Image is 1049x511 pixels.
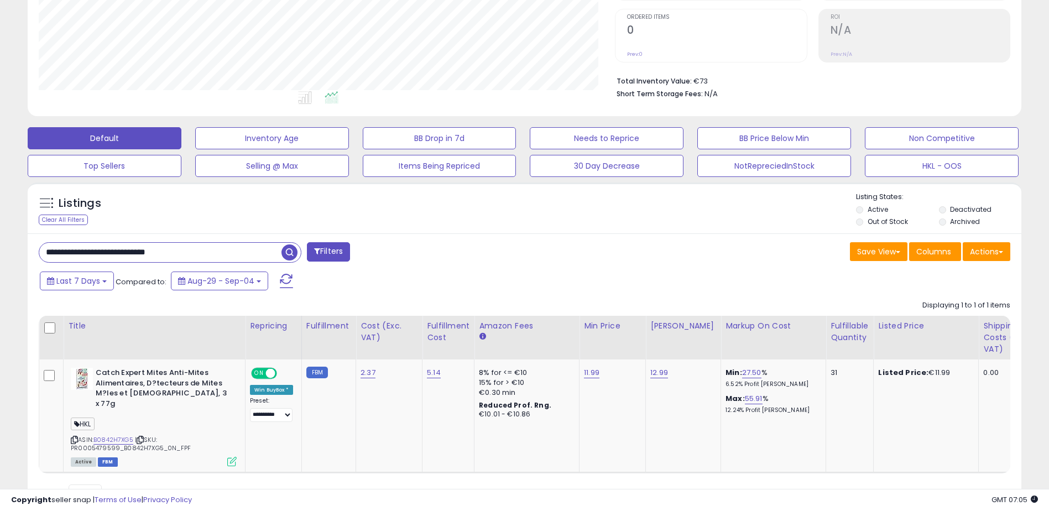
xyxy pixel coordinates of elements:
[40,272,114,290] button: Last 7 Days
[361,367,375,378] a: 2.37
[363,127,516,149] button: BB Drop in 7d
[96,368,230,411] b: Catch Expert Mites Anti-Mites Alimentaires, D?tecteurs de Mites M?les et [DEMOGRAPHIC_DATA], 3 x 77g
[617,76,692,86] b: Total Inventory Value:
[697,127,851,149] button: BB Price Below Min
[47,488,127,499] span: Show: entries
[726,320,821,332] div: Markup on Cost
[59,196,101,211] h5: Listings
[93,435,133,445] a: B0842H7XG5
[307,242,350,262] button: Filters
[865,155,1019,177] button: HKL - OOS
[361,320,417,343] div: Cost (Exc. VAT)
[878,367,928,378] b: Listed Price:
[856,192,1021,202] p: Listing States:
[71,457,96,467] span: All listings currently available for purchase on Amazon
[627,24,806,39] h2: 0
[697,155,851,177] button: NotRepreciedInStock
[11,494,51,505] strong: Copyright
[831,24,1010,39] h2: N/A
[704,88,718,99] span: N/A
[850,242,907,261] button: Save View
[922,300,1010,311] div: Displaying 1 to 1 of 1 items
[250,320,297,332] div: Repricing
[584,320,641,332] div: Min Price
[868,217,908,226] label: Out of Stock
[878,320,974,332] div: Listed Price
[306,367,328,378] small: FBM
[950,205,991,214] label: Deactivated
[726,393,745,404] b: Max:
[116,277,166,287] span: Compared to:
[187,275,254,286] span: Aug-29 - Sep-04
[195,155,349,177] button: Selling @ Max
[916,246,951,257] span: Columns
[726,368,817,388] div: %
[28,127,181,149] button: Default
[363,155,516,177] button: Items Being Repriced
[195,127,349,149] button: Inventory Age
[71,368,93,390] img: 417UfAmJEFL._SL40_.jpg
[275,369,293,378] span: OFF
[171,272,268,290] button: Aug-29 - Sep-04
[745,393,763,404] a: 55.91
[530,127,683,149] button: Needs to Reprice
[983,320,1040,355] div: Shipping Costs (Exc. VAT)
[306,320,351,332] div: Fulfillment
[909,242,961,261] button: Columns
[868,205,888,214] label: Active
[983,368,1036,378] div: 0.00
[479,388,571,398] div: €0.30 min
[726,380,817,388] p: 6.52% Profit [PERSON_NAME]
[530,155,683,177] button: 30 Day Decrease
[39,215,88,225] div: Clear All Filters
[627,14,806,20] span: Ordered Items
[143,494,192,505] a: Privacy Policy
[427,367,441,378] a: 5.14
[617,89,703,98] b: Short Term Storage Fees:
[584,367,599,378] a: 11.99
[479,368,571,378] div: 8% for <= €10
[721,316,826,359] th: The percentage added to the cost of goods (COGS) that forms the calculator for Min & Max prices.
[726,367,742,378] b: Min:
[252,369,266,378] span: ON
[991,494,1038,505] span: 2025-09-12 07:05 GMT
[831,51,852,58] small: Prev: N/A
[250,397,293,422] div: Preset:
[831,14,1010,20] span: ROI
[98,457,118,467] span: FBM
[950,217,980,226] label: Archived
[479,332,486,342] small: Amazon Fees.
[650,367,668,378] a: 12.99
[831,368,865,378] div: 31
[963,242,1010,261] button: Actions
[742,367,761,378] a: 27.50
[479,320,575,332] div: Amazon Fees
[865,127,1019,149] button: Non Competitive
[95,494,142,505] a: Terms of Use
[479,410,571,419] div: €10.01 - €10.86
[617,74,1002,87] li: €73
[11,495,192,505] div: seller snap | |
[650,320,716,332] div: [PERSON_NAME]
[479,400,551,410] b: Reduced Prof. Rng.
[71,418,95,430] span: HKL
[726,406,817,414] p: 12.24% Profit [PERSON_NAME]
[427,320,469,343] div: Fulfillment Cost
[878,368,970,378] div: €11.99
[479,378,571,388] div: 15% for > €10
[68,320,241,332] div: Title
[56,275,100,286] span: Last 7 Days
[627,51,643,58] small: Prev: 0
[71,368,237,465] div: ASIN:
[726,394,817,414] div: %
[28,155,181,177] button: Top Sellers
[831,320,869,343] div: Fulfillable Quantity
[71,435,191,452] span: | SKU: PR0005479599_B0842H7XG5_0N_FPF
[250,385,293,395] div: Win BuyBox *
